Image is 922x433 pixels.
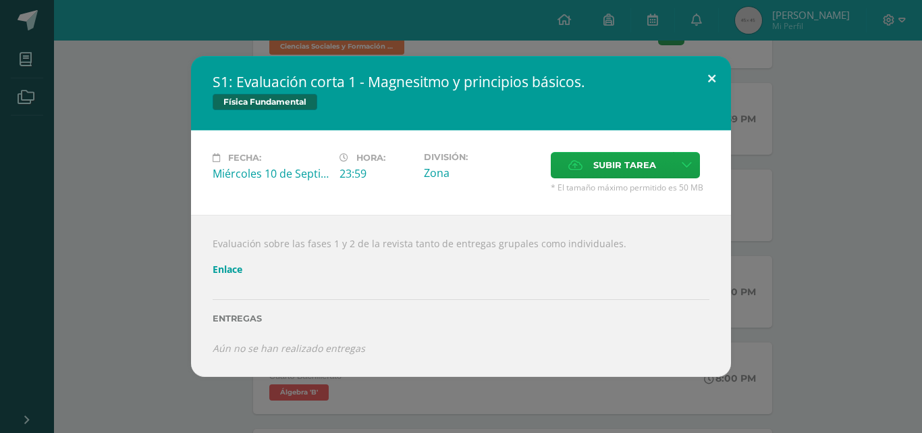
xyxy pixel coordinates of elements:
div: Miércoles 10 de Septiembre [213,166,329,181]
span: Subir tarea [593,153,656,178]
label: División: [424,152,540,162]
div: Evaluación sobre las fases 1 y 2 de la revista tanto de entregas grupales como individuales. [191,215,731,377]
h2: S1: Evaluación corta 1 - Magnesitmo y principios básicos. [213,72,709,91]
span: Física Fundamental [213,94,317,110]
div: 23:59 [340,166,413,181]
label: Entregas [213,313,709,324]
button: Close (Esc) [693,56,731,102]
span: Hora: [356,153,385,163]
i: Aún no se han realizado entregas [213,342,365,355]
span: * El tamaño máximo permitido es 50 MB [551,182,709,193]
div: Zona [424,165,540,180]
span: Fecha: [228,153,261,163]
a: Enlace [213,263,242,276]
